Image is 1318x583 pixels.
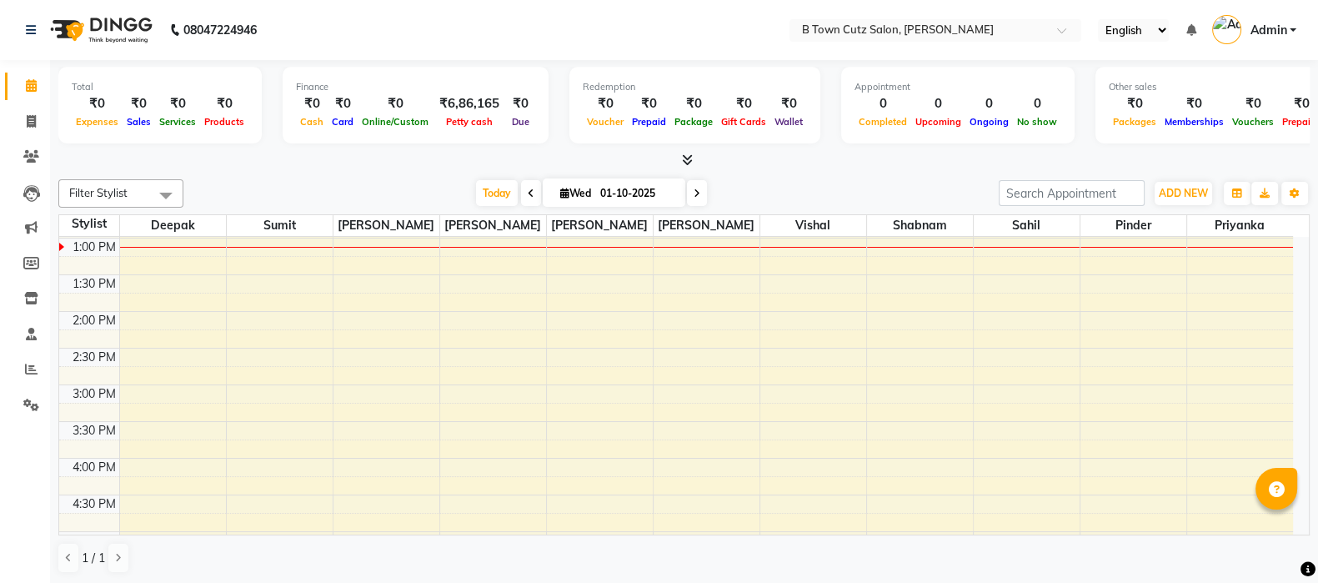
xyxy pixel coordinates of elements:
div: 3:00 PM [69,385,119,403]
span: Ongoing [965,116,1013,128]
span: [PERSON_NAME] [333,215,439,236]
span: Today [476,180,518,206]
span: [PERSON_NAME] [547,215,653,236]
span: Vouchers [1228,116,1278,128]
span: Card [328,116,358,128]
div: ₹6,86,165 [433,94,506,113]
span: Wallet [770,116,807,128]
div: Redemption [583,80,807,94]
div: 5:00 PM [69,532,119,550]
span: [PERSON_NAME] [654,215,759,236]
span: Upcoming [911,116,965,128]
span: Due [508,116,534,128]
div: ₹0 [72,94,123,113]
div: 4:30 PM [69,495,119,513]
div: ₹0 [1160,94,1228,113]
span: 1 / 1 [82,550,105,567]
span: Admin [1250,22,1286,39]
div: Finance [296,80,535,94]
div: 0 [911,94,965,113]
span: Gift Cards [717,116,770,128]
div: ₹0 [717,94,770,113]
span: Sales [123,116,155,128]
span: Filter Stylist [69,186,128,199]
span: vishal [760,215,866,236]
div: Appointment [854,80,1061,94]
div: 3:30 PM [69,422,119,440]
span: Cash [296,116,328,128]
div: 1:00 PM [69,239,119,256]
div: 2:30 PM [69,349,119,366]
div: ₹0 [770,94,807,113]
input: 2025-10-01 [595,181,679,206]
div: Total [72,80,248,94]
span: Wed [556,187,595,199]
div: 0 [965,94,1013,113]
div: ₹0 [123,94,155,113]
div: ₹0 [506,94,535,113]
div: ₹0 [200,94,248,113]
input: Search Appointment [999,180,1145,206]
span: Package [670,116,717,128]
div: ₹0 [670,94,717,113]
img: logo [43,7,157,53]
div: 1:30 PM [69,275,119,293]
div: ₹0 [296,94,328,113]
div: ₹0 [328,94,358,113]
div: ₹0 [1228,94,1278,113]
div: ₹0 [155,94,200,113]
span: Completed [854,116,911,128]
span: sahil [974,215,1080,236]
div: ₹0 [358,94,433,113]
span: [PERSON_NAME] [440,215,546,236]
span: Services [155,116,200,128]
span: Products [200,116,248,128]
span: Priyanka [1187,215,1294,236]
span: Expenses [72,116,123,128]
img: Admin [1212,15,1241,44]
div: 2:00 PM [69,312,119,329]
div: 0 [854,94,911,113]
span: Sumit [227,215,333,236]
span: Online/Custom [358,116,433,128]
span: Memberships [1160,116,1228,128]
div: ₹0 [628,94,670,113]
b: 08047224946 [183,7,257,53]
span: Petty cash [442,116,497,128]
span: Packages [1109,116,1160,128]
div: Stylist [59,215,119,233]
div: 4:00 PM [69,459,119,476]
span: Shabnam [867,215,973,236]
span: Prepaid [628,116,670,128]
span: Pinder [1080,215,1186,236]
span: No show [1013,116,1061,128]
span: Deepak [120,215,226,236]
span: Voucher [583,116,628,128]
button: ADD NEW [1155,182,1212,205]
div: ₹0 [583,94,628,113]
span: ADD NEW [1159,187,1208,199]
div: 0 [1013,94,1061,113]
div: ₹0 [1109,94,1160,113]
